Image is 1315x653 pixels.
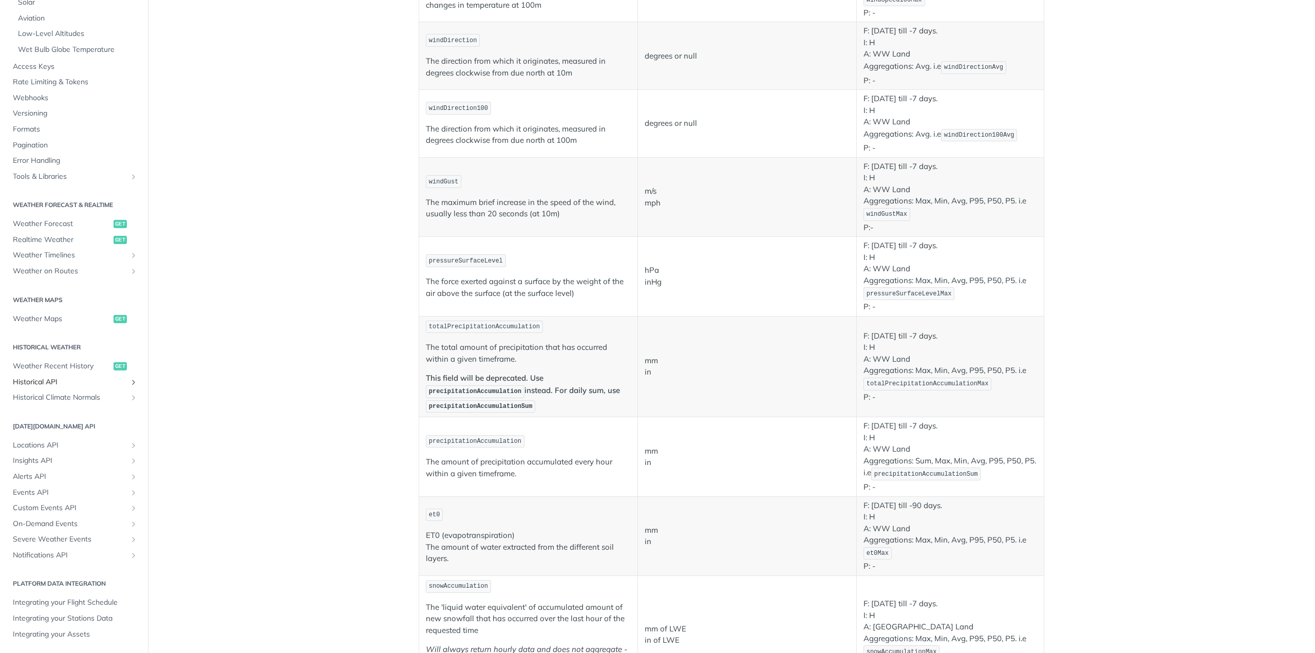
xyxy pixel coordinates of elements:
a: Pagination [8,138,140,153]
button: Show subpages for Notifications API [129,551,138,559]
span: windGustMax [867,211,907,218]
span: Custom Events API [13,503,127,513]
span: et0Max [867,550,889,557]
p: ET0 (evapotranspiration) The amount of water extracted from the different soil layers. [426,530,631,565]
p: F: [DATE] till -7 days. I: H A: WW Land Aggregations: Avg. i.e P: - [863,93,1037,154]
p: The amount of precipitation accumulated every hour within a given timeframe. [426,456,631,479]
p: F: [DATE] till -7 days. I: H A: WW Land Aggregations: Avg. i.e P: - [863,25,1037,86]
span: Rate Limiting & Tokens [13,77,138,87]
span: Tools & Libraries [13,172,127,182]
button: Show subpages for Events API [129,489,138,497]
p: The direction from which it originates, measured in degrees clockwise from due north at 100m [426,123,631,146]
span: totalPrecipitationAccumulationMax [867,380,989,387]
span: Integrating your Flight Schedule [13,598,138,608]
a: Realtime Weatherget [8,232,140,248]
span: Integrating your Assets [13,629,138,640]
a: Versioning [8,106,140,121]
span: get [114,220,127,228]
span: Low-Level Altitudes [18,29,138,39]
a: Historical APIShow subpages for Historical API [8,375,140,390]
a: Alerts APIShow subpages for Alerts API [8,469,140,484]
span: Notifications API [13,550,127,561]
span: et0 [429,511,440,518]
span: snowAccumulation [429,583,488,590]
p: degrees or null [645,118,850,129]
span: get [114,315,127,323]
span: Historical Climate Normals [13,393,127,403]
h2: [DATE][DOMAIN_NAME] API [8,422,140,431]
p: The total amount of precipitation that has occurred within a given timeframe. [426,342,631,365]
a: Integrating your Stations Data [8,611,140,626]
button: Show subpages for Locations API [129,441,138,450]
span: Weather Forecast [13,219,111,229]
a: On-Demand EventsShow subpages for On-Demand Events [8,516,140,532]
span: Wet Bulb Globe Temperature [18,45,138,55]
a: Low-Level Altitudes [13,26,140,42]
span: Weather Recent History [13,361,111,371]
p: The force exerted against a surface by the weight of the air above the surface (at the surface le... [426,276,631,299]
span: Weather Timelines [13,250,127,260]
span: Locations API [13,440,127,451]
p: F: [DATE] till -7 days. I: H A: WW Land Aggregations: Max, Min, Avg, P95, P50, P5. i.e P:- [863,161,1037,233]
a: Weather Recent Historyget [8,359,140,374]
span: windDirectionAvg [944,64,1003,71]
button: Show subpages for Severe Weather Events [129,535,138,544]
span: Realtime Weather [13,235,111,245]
a: Error Handling [8,153,140,169]
p: F: [DATE] till -7 days. I: H A: WW Land Aggregations: Max, Min, Avg, P95, P50, P5. i.e P: - [863,240,1037,312]
span: windDirection [429,37,477,44]
strong: This field will be deprecated. Use instead. For daily sum, use [426,373,620,410]
span: Error Handling [13,156,138,166]
p: F: [DATE] till -7 days. I: H A: WW Land Aggregations: Max, Min, Avg, P95, P50, P5. i.e P: - [863,330,1037,403]
button: Show subpages for Weather Timelines [129,251,138,259]
a: Notifications APIShow subpages for Notifications API [8,548,140,563]
span: precipitationAccumulation [429,438,521,445]
p: The direction from which it originates, measured in degrees clockwise from due north at 10m [426,55,631,79]
a: Aviation [13,11,140,26]
a: Access Keys [8,59,140,74]
a: Locations APIShow subpages for Locations API [8,438,140,453]
span: windDirection100Avg [944,132,1015,139]
span: pressureSurfaceLevel [429,257,503,265]
span: windDirection100 [429,105,488,112]
p: degrees or null [645,50,850,62]
span: Alerts API [13,472,127,482]
span: get [114,362,127,370]
a: Tools & LibrariesShow subpages for Tools & Libraries [8,169,140,184]
button: Show subpages for Historical API [129,378,138,386]
span: Events API [13,488,127,498]
span: get [114,236,127,244]
a: Insights APIShow subpages for Insights API [8,453,140,469]
a: Events APIShow subpages for Events API [8,485,140,500]
p: The 'liquid water equivalent' of accumulated amount of new snowfall that has occurred over the la... [426,602,631,637]
a: Integrating your Assets [8,627,140,642]
p: F: [DATE] till -7 days. I: H A: WW Land Aggregations: Sum, Max, Min, Avg, P95, P50, P5. i.e P: - [863,420,1037,493]
span: precipitationAccumulationSum [429,403,533,410]
button: Show subpages for Alerts API [129,473,138,481]
p: mm in [645,355,850,378]
span: Insights API [13,456,127,466]
a: Weather TimelinesShow subpages for Weather Timelines [8,248,140,263]
p: mm in [645,445,850,469]
h2: Weather Forecast & realtime [8,200,140,210]
span: Historical API [13,377,127,387]
span: Webhooks [13,93,138,103]
p: mm in [645,525,850,548]
a: Weather Forecastget [8,216,140,232]
p: m/s mph [645,185,850,209]
a: Weather on RoutesShow subpages for Weather on Routes [8,264,140,279]
button: Show subpages for On-Demand Events [129,520,138,528]
a: Formats [8,122,140,137]
a: Historical Climate NormalsShow subpages for Historical Climate Normals [8,390,140,405]
span: Weather Maps [13,314,111,324]
button: Show subpages for Tools & Libraries [129,173,138,181]
a: Weather Mapsget [8,311,140,327]
a: Webhooks [8,90,140,106]
span: Severe Weather Events [13,534,127,545]
a: Severe Weather EventsShow subpages for Severe Weather Events [8,532,140,547]
span: Pagination [13,140,138,151]
span: Aviation [18,13,138,24]
span: precipitationAccumulation [429,388,521,395]
button: Show subpages for Custom Events API [129,504,138,512]
span: windGust [429,178,459,185]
